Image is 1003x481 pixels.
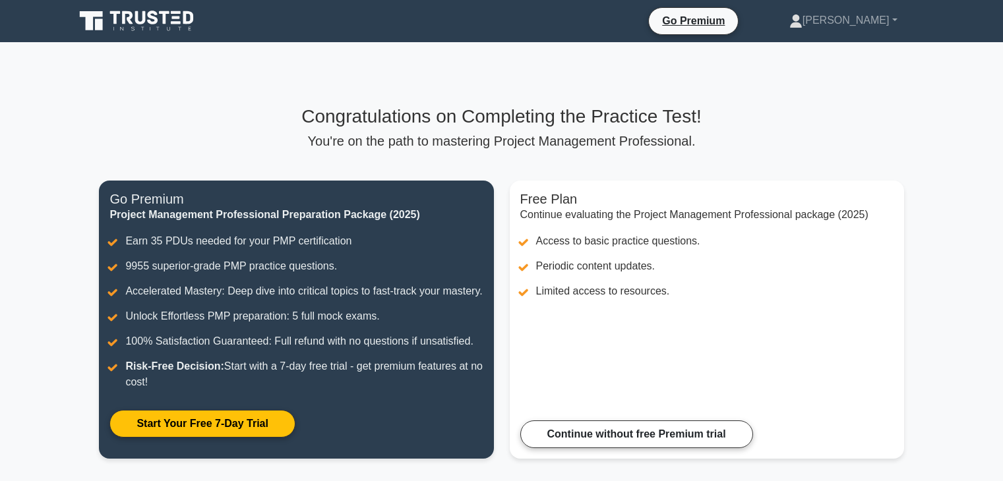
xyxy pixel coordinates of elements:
a: Continue without free Premium trial [520,420,753,448]
a: Start Your Free 7-Day Trial [109,410,295,438]
a: Go Premium [654,13,733,29]
p: You're on the path to mastering Project Management Professional. [99,133,903,149]
a: [PERSON_NAME] [758,7,929,34]
h3: Congratulations on Completing the Practice Test! [99,105,903,128]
